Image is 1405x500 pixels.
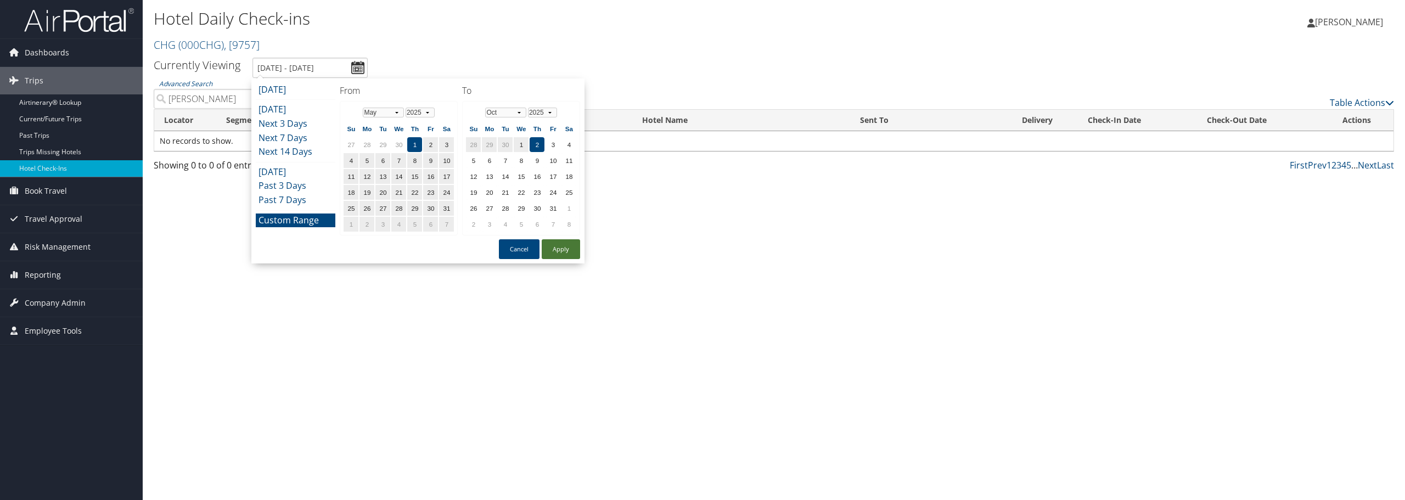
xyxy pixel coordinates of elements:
td: 24 [546,185,560,200]
th: Th [407,121,422,136]
a: Table Actions [1330,97,1394,109]
td: 21 [391,185,406,200]
td: 17 [546,169,560,184]
td: 1 [344,217,358,232]
td: 2 [423,137,438,152]
td: 11 [344,169,358,184]
h4: To [462,85,580,97]
li: [DATE] [256,165,335,179]
td: 28 [359,137,374,152]
th: Check-Out Date: activate to sort column ascending [1197,110,1332,131]
td: 15 [514,169,529,184]
td: 18 [344,185,358,200]
td: 7 [439,217,454,232]
td: 1 [514,137,529,152]
td: 16 [423,169,438,184]
td: 29 [375,137,390,152]
span: Employee Tools [25,317,82,345]
a: 5 [1346,159,1351,171]
th: Sa [439,121,454,136]
td: 27 [375,201,390,216]
a: Last [1377,159,1394,171]
td: 22 [514,185,529,200]
td: 24 [439,185,454,200]
th: Segment: activate to sort column ascending [216,110,286,131]
a: 4 [1341,159,1346,171]
td: 5 [466,153,481,168]
td: No records to show. [154,131,1393,151]
td: 23 [423,185,438,200]
td: 23 [530,185,544,200]
td: 31 [546,201,560,216]
th: We [391,121,406,136]
h4: From [340,85,458,97]
th: Th [530,121,544,136]
td: 4 [561,137,576,152]
td: 29 [482,137,497,152]
th: Su [344,121,358,136]
span: , [ 9757 ] [224,37,260,52]
td: 5 [514,217,529,232]
td: 7 [391,153,406,168]
td: 30 [423,201,438,216]
td: 27 [344,137,358,152]
span: Trips [25,67,43,94]
h3: Currently Viewing [154,58,240,72]
td: 18 [561,169,576,184]
td: 8 [407,153,422,168]
a: 1 [1327,159,1331,171]
input: Advanced Search [154,89,452,109]
li: Custom Range [256,214,335,228]
td: 8 [514,153,529,168]
a: First [1290,159,1308,171]
td: 20 [482,185,497,200]
span: Dashboards [25,39,69,66]
td: 2 [530,137,544,152]
td: 25 [344,201,358,216]
td: 11 [561,153,576,168]
a: [PERSON_NAME] [1307,5,1394,38]
a: 2 [1331,159,1336,171]
td: 28 [498,201,513,216]
td: 30 [498,137,513,152]
td: 22 [407,185,422,200]
li: Next 7 Days [256,131,335,145]
th: Actions [1333,110,1393,131]
span: Reporting [25,261,61,289]
span: Risk Management [25,233,91,261]
td: 6 [530,217,544,232]
td: 13 [375,169,390,184]
li: Next 14 Days [256,145,335,159]
td: 6 [482,153,497,168]
td: 15 [407,169,422,184]
a: Advanced Search [159,79,212,88]
div: Showing 0 to 0 of 0 entries (filtered from NaN total entries) [154,159,452,177]
td: 25 [561,185,576,200]
td: 26 [466,201,481,216]
button: Cancel [499,239,539,259]
td: 4 [344,153,358,168]
td: 29 [514,201,529,216]
span: ( 000CHG ) [178,37,224,52]
td: 4 [391,217,406,232]
td: 5 [407,217,422,232]
td: 12 [466,169,481,184]
li: Next 3 Days [256,117,335,131]
th: Sa [561,121,576,136]
li: Past 7 Days [256,193,335,207]
img: airportal-logo.png [24,7,134,33]
td: 6 [423,217,438,232]
td: 12 [359,169,374,184]
td: 2 [359,217,374,232]
th: Check-In Date: activate to sort column ascending [1078,110,1197,131]
td: 10 [439,153,454,168]
td: 2 [466,217,481,232]
td: 14 [391,169,406,184]
td: 3 [482,217,497,232]
td: 7 [546,217,560,232]
th: Fr [423,121,438,136]
td: 6 [375,153,390,168]
span: … [1351,159,1358,171]
th: Sent To: activate to sort column ascending [850,110,1012,131]
td: 5 [359,153,374,168]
